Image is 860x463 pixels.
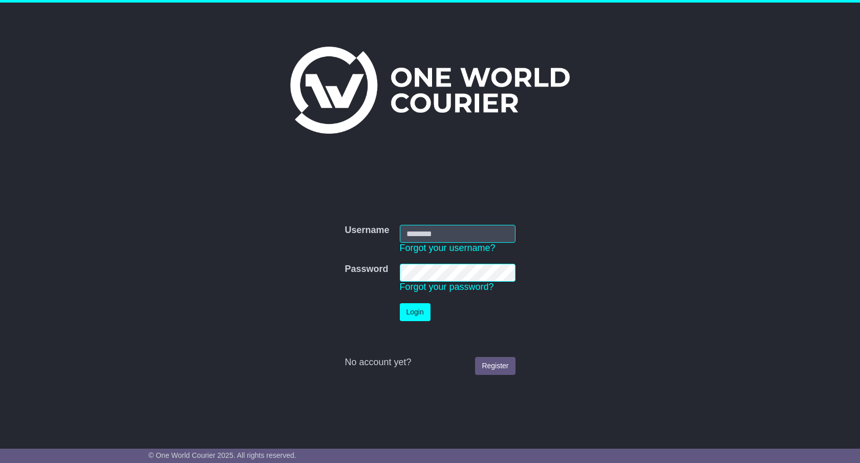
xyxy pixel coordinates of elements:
a: Forgot your username? [400,243,496,253]
img: One World [290,47,570,134]
label: Password [345,264,388,275]
label: Username [345,225,389,236]
span: © One World Courier 2025. All rights reserved. [148,451,296,459]
button: Login [400,303,431,321]
a: Forgot your password? [400,282,494,292]
a: Register [475,357,515,375]
div: No account yet? [345,357,515,368]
